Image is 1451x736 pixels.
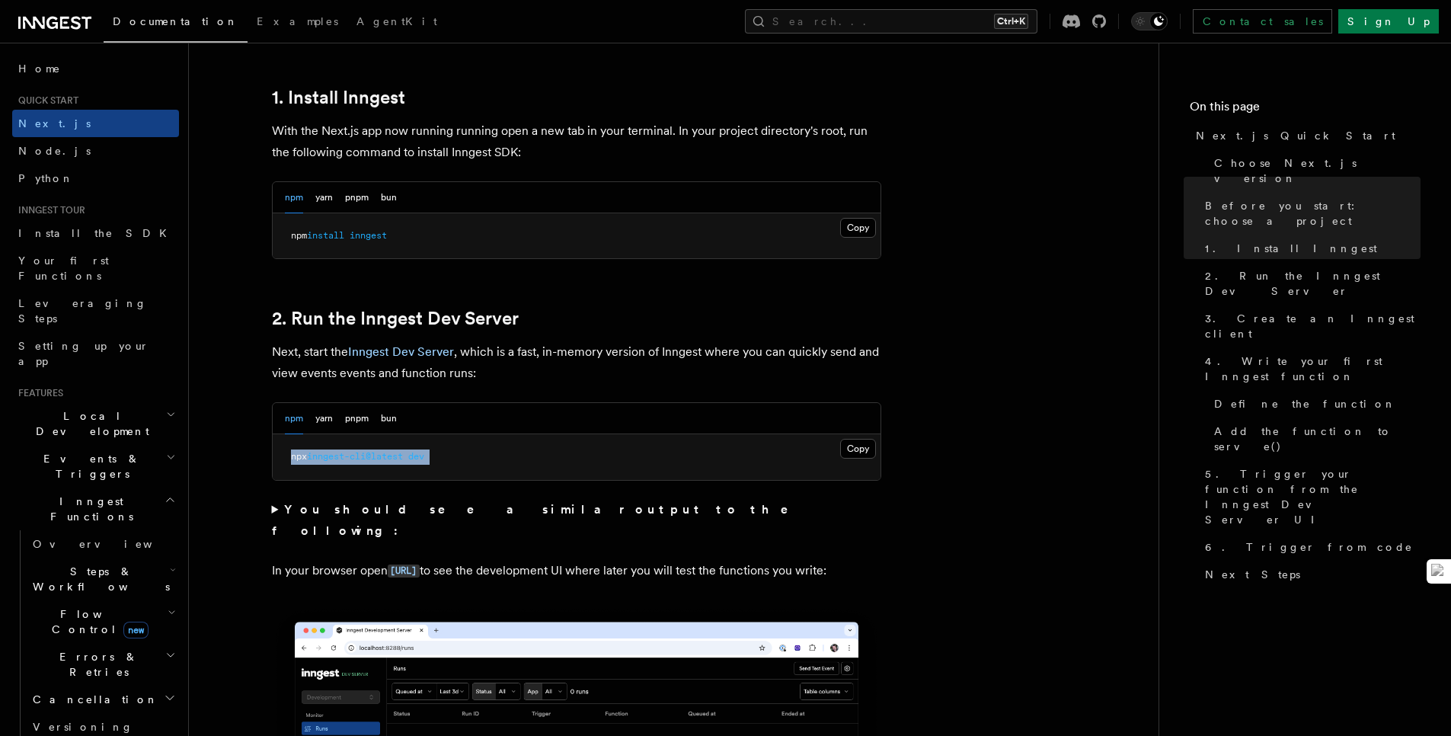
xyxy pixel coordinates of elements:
a: 2. Run the Inngest Dev Server [1199,262,1421,305]
button: Copy [840,439,876,459]
button: Flow Controlnew [27,600,179,643]
a: 1. Install Inngest [1199,235,1421,262]
span: dev [408,451,424,462]
span: 2. Run the Inngest Dev Server [1205,268,1421,299]
a: Next.js [12,110,179,137]
button: Errors & Retries [27,643,179,686]
span: Next Steps [1205,567,1300,582]
span: Add the function to serve() [1214,424,1421,454]
button: bun [381,403,397,434]
button: Search...Ctrl+K [745,9,1037,34]
span: Inngest Functions [12,494,165,524]
span: Before you start: choose a project [1205,198,1421,229]
span: inngest-cli@latest [307,451,403,462]
span: Leveraging Steps [18,297,147,325]
h4: On this page [1190,98,1421,122]
span: Next.js [18,117,91,130]
button: pnpm [345,403,369,434]
summary: You should see a similar output to the following: [272,499,881,542]
button: yarn [315,182,333,213]
span: Define the function [1214,396,1396,411]
button: Cancellation [27,686,179,713]
span: Local Development [12,408,166,439]
span: Quick start [12,94,78,107]
a: 3. Create an Inngest client [1199,305,1421,347]
kbd: Ctrl+K [994,14,1028,29]
a: 5. Trigger your function from the Inngest Dev Server UI [1199,460,1421,533]
span: Versioning [33,721,133,733]
a: Contact sales [1193,9,1332,34]
span: Node.js [18,145,91,157]
button: Local Development [12,402,179,445]
a: Next.js Quick Start [1190,122,1421,149]
span: 3. Create an Inngest client [1205,311,1421,341]
span: 1. Install Inngest [1205,241,1377,256]
span: Your first Functions [18,254,109,282]
span: Features [12,387,63,399]
a: [URL] [388,563,420,578]
a: 2. Run the Inngest Dev Server [272,308,519,329]
a: 4. Write your first Inngest function [1199,347,1421,390]
a: Next Steps [1199,561,1421,588]
span: Examples [257,15,338,27]
a: Leveraging Steps [12,290,179,332]
button: Steps & Workflows [27,558,179,600]
span: Steps & Workflows [27,564,170,594]
a: Install the SDK [12,219,179,247]
button: Inngest Functions [12,488,179,530]
span: 4. Write your first Inngest function [1205,354,1421,384]
a: AgentKit [347,5,446,41]
span: Errors & Retries [27,649,165,680]
button: Copy [840,218,876,238]
span: AgentKit [356,15,437,27]
a: Define the function [1208,390,1421,418]
span: Home [18,61,61,76]
a: Home [12,55,179,82]
button: npm [285,182,303,213]
a: Setting up your app [12,332,179,375]
span: install [307,230,344,241]
span: npm [291,230,307,241]
span: Setting up your app [18,340,149,367]
a: Add the function to serve() [1208,418,1421,460]
span: Overview [33,538,190,550]
strong: You should see a similar output to the following: [272,502,810,538]
p: With the Next.js app now running running open a new tab in your terminal. In your project directo... [272,120,881,163]
a: Your first Functions [12,247,179,290]
span: Cancellation [27,692,158,707]
a: Python [12,165,179,192]
button: yarn [315,403,333,434]
a: 1. Install Inngest [272,87,405,108]
a: Inngest Dev Server [348,344,454,359]
button: pnpm [345,182,369,213]
p: Next, start the , which is a fast, in-memory version of Inngest where you can quickly send and vi... [272,341,881,384]
span: Documentation [113,15,238,27]
a: 6. Trigger from code [1199,533,1421,561]
a: Before you start: choose a project [1199,192,1421,235]
span: new [123,622,149,638]
code: [URL] [388,565,420,578]
span: Next.js Quick Start [1196,128,1395,143]
a: Sign Up [1338,9,1439,34]
p: In your browser open to see the development UI where later you will test the functions you write: [272,560,881,582]
span: Events & Triggers [12,451,166,482]
a: Documentation [104,5,248,43]
span: 5. Trigger your function from the Inngest Dev Server UI [1205,466,1421,527]
span: Choose Next.js version [1214,155,1421,186]
span: 6. Trigger from code [1205,539,1413,555]
span: Flow Control [27,606,168,637]
a: Choose Next.js version [1208,149,1421,192]
button: Toggle dark mode [1131,12,1168,30]
span: Inngest tour [12,204,85,216]
a: Examples [248,5,347,41]
span: inngest [350,230,387,241]
button: npm [285,403,303,434]
button: Events & Triggers [12,445,179,488]
span: Python [18,172,74,184]
a: Node.js [12,137,179,165]
a: Overview [27,530,179,558]
span: Install the SDK [18,227,176,239]
span: npx [291,451,307,462]
button: bun [381,182,397,213]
